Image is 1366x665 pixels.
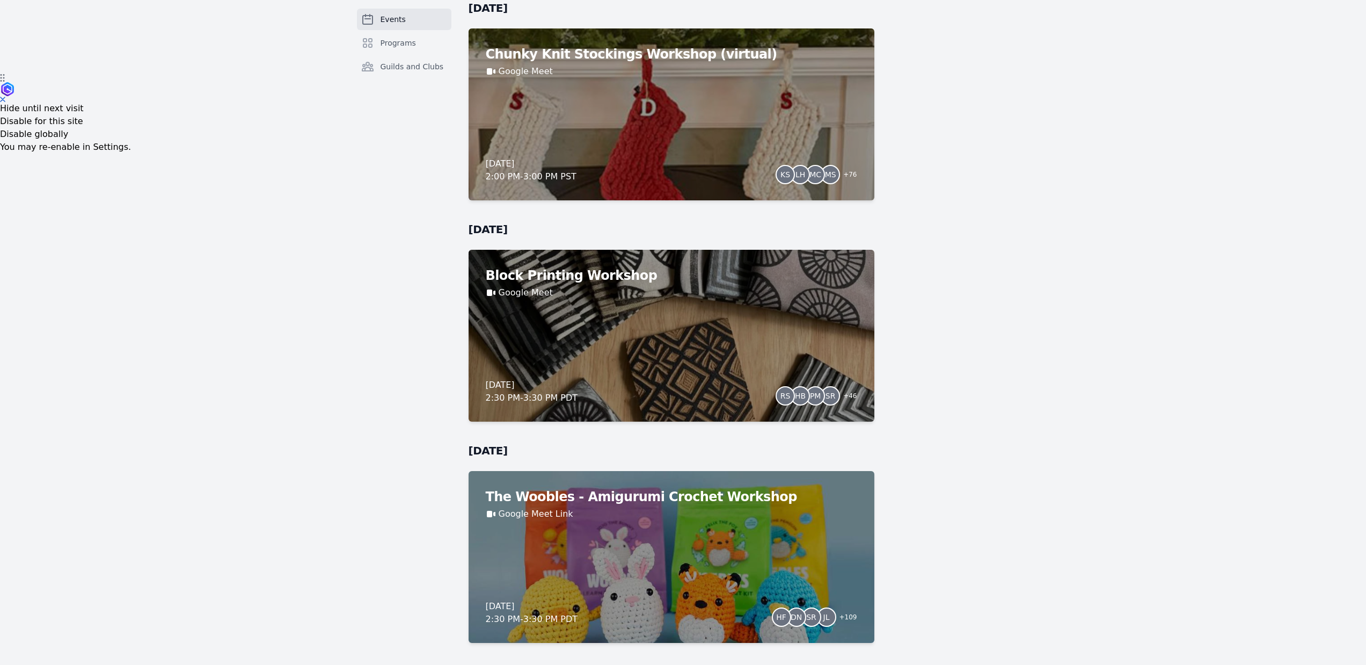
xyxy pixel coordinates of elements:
a: Chunky Knit Stockings Workshop (virtual)Google Meet[DATE]2:00 PM-3:00 PM PSTKSLHMCMS+76 [469,28,874,200]
span: PM [810,392,821,400]
a: Google Meet [499,65,553,78]
div: [DATE] 2:00 PM - 3:00 PM PST [486,157,576,183]
h2: [DATE] [469,1,874,16]
span: Guilds and Clubs [381,61,444,72]
a: Events [357,9,451,30]
a: Block Printing WorkshopGoogle Meet[DATE]2:30 PM-3:30 PM PDTRSHBPMSR+46 [469,250,874,422]
span: DN [791,613,802,621]
h2: [DATE] [469,222,874,237]
span: SR [826,392,836,400]
span: HF [776,613,786,621]
span: + 76 [837,168,857,183]
span: + 109 [833,611,857,626]
a: Google Meet Link [499,508,573,521]
span: MS [825,171,836,178]
span: SR [806,613,816,621]
a: Google Meet [499,286,553,299]
span: + 46 [837,389,857,404]
span: Programs [381,38,416,48]
a: Programs [357,32,451,54]
span: KS [780,171,790,178]
h2: [DATE] [469,443,874,458]
h2: Block Printing Workshop [486,267,857,284]
span: HB [795,392,806,400]
span: Events [381,14,406,25]
h2: Chunky Knit Stockings Workshop (virtual) [486,46,857,63]
span: RS [780,392,791,400]
h2: The Woobles - Amigurumi Crochet Workshop [486,488,857,505]
a: Guilds and Clubs [357,56,451,77]
span: LH [795,171,805,178]
span: MC [809,171,821,178]
div: [DATE] 2:30 PM - 3:30 PM PDT [486,600,578,626]
span: JL [823,613,830,621]
div: [DATE] 2:30 PM - 3:30 PM PDT [486,379,578,404]
nav: Sidebar [357,9,451,95]
a: The Woobles - Amigurumi Crochet WorkshopGoogle Meet Link[DATE]2:30 PM-3:30 PM PDTHFDNSRJL+109 [469,471,874,643]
